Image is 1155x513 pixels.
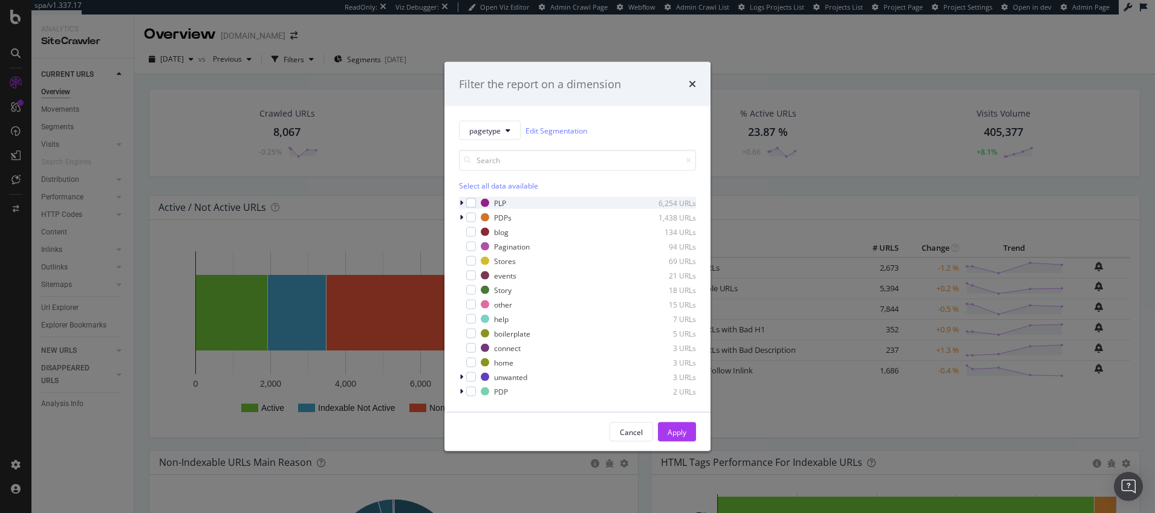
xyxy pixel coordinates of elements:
[494,328,530,338] div: boilerplate
[637,372,696,382] div: 3 URLs
[494,299,512,309] div: other
[494,256,516,266] div: Stores
[494,357,513,367] div: home
[689,76,696,92] div: times
[494,198,506,208] div: PLP
[620,427,643,437] div: Cancel
[494,372,527,382] div: unwanted
[459,150,696,171] input: Search
[637,299,696,309] div: 15 URLs
[637,241,696,251] div: 94 URLs
[494,227,509,237] div: blog
[494,241,530,251] div: Pagination
[469,125,501,135] span: pagetype
[637,198,696,208] div: 6,254 URLs
[668,427,686,437] div: Apply
[494,343,521,353] div: connect
[637,386,696,396] div: 2 URLs
[637,270,696,280] div: 21 URLs
[637,328,696,338] div: 5 URLs
[637,314,696,324] div: 7 URLs
[637,212,696,222] div: 1,438 URLs
[494,270,516,280] div: events
[494,212,512,222] div: PDPs
[637,227,696,237] div: 134 URLs
[658,422,696,442] button: Apply
[637,357,696,367] div: 3 URLs
[525,124,587,137] a: Edit Segmentation
[637,285,696,295] div: 18 URLs
[459,121,521,140] button: pagetype
[610,422,653,442] button: Cancel
[459,181,696,191] div: Select all data available
[637,343,696,353] div: 3 URLs
[444,62,711,451] div: modal
[637,256,696,266] div: 69 URLs
[1114,472,1143,501] div: Open Intercom Messenger
[494,386,508,396] div: PDP
[459,76,621,92] div: Filter the report on a dimension
[494,285,512,295] div: Story
[494,314,509,324] div: help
